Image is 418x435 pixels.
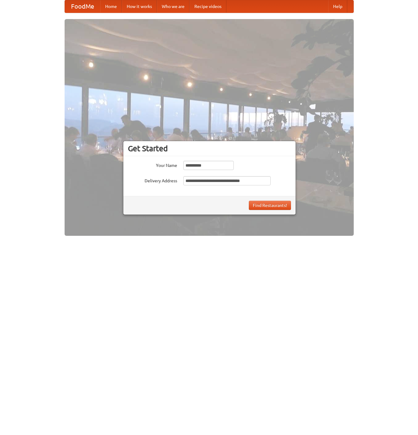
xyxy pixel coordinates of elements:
button: Find Restaurants! [249,201,291,210]
a: Home [100,0,122,13]
label: Your Name [128,161,177,168]
a: How it works [122,0,157,13]
a: Recipe videos [189,0,226,13]
a: Who we are [157,0,189,13]
a: FoodMe [65,0,100,13]
a: Help [328,0,347,13]
h3: Get Started [128,144,291,153]
label: Delivery Address [128,176,177,184]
